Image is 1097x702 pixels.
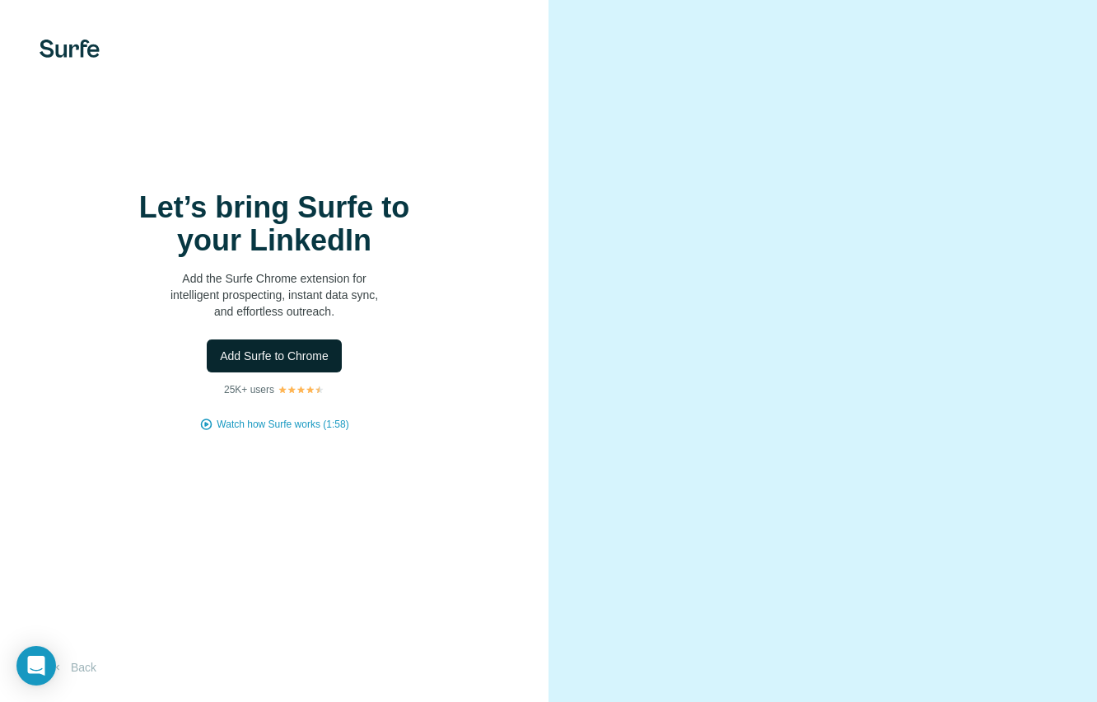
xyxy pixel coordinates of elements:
[207,339,342,372] button: Add Surfe to Chrome
[16,646,56,686] div: Open Intercom Messenger
[278,385,324,395] img: Rating Stars
[40,40,100,58] img: Surfe's logo
[220,348,329,364] span: Add Surfe to Chrome
[224,382,274,397] p: 25K+ users
[217,417,348,432] button: Watch how Surfe works (1:58)
[40,653,108,682] button: Back
[110,270,439,320] p: Add the Surfe Chrome extension for intelligent prospecting, instant data sync, and effortless out...
[110,191,439,257] h1: Let’s bring Surfe to your LinkedIn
